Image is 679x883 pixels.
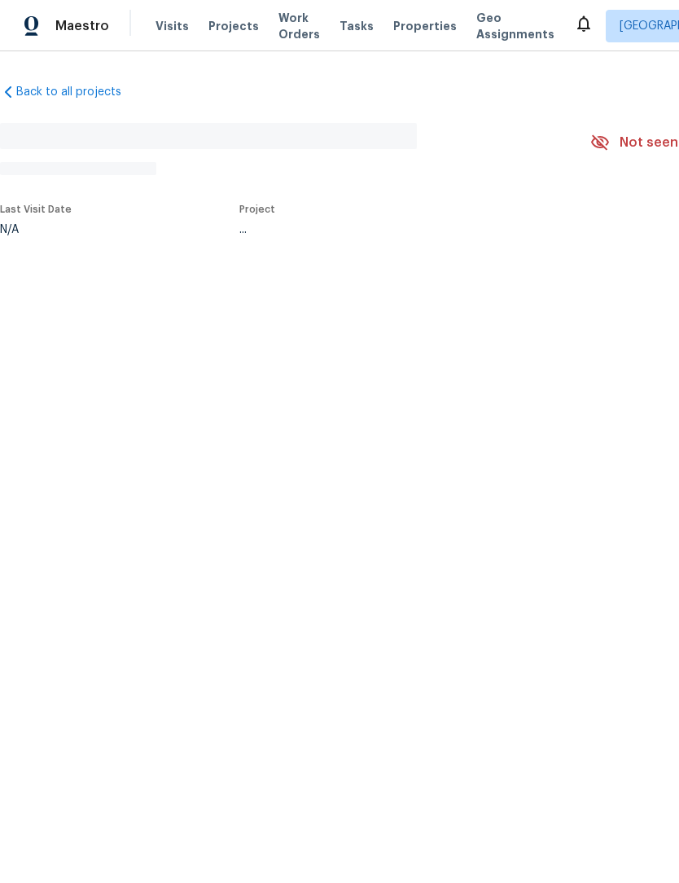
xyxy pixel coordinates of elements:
[278,10,320,42] span: Work Orders
[476,10,554,42] span: Geo Assignments
[55,18,109,34] span: Maestro
[239,204,275,214] span: Project
[239,224,552,235] div: ...
[393,18,457,34] span: Properties
[156,18,189,34] span: Visits
[208,18,259,34] span: Projects
[339,20,374,32] span: Tasks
